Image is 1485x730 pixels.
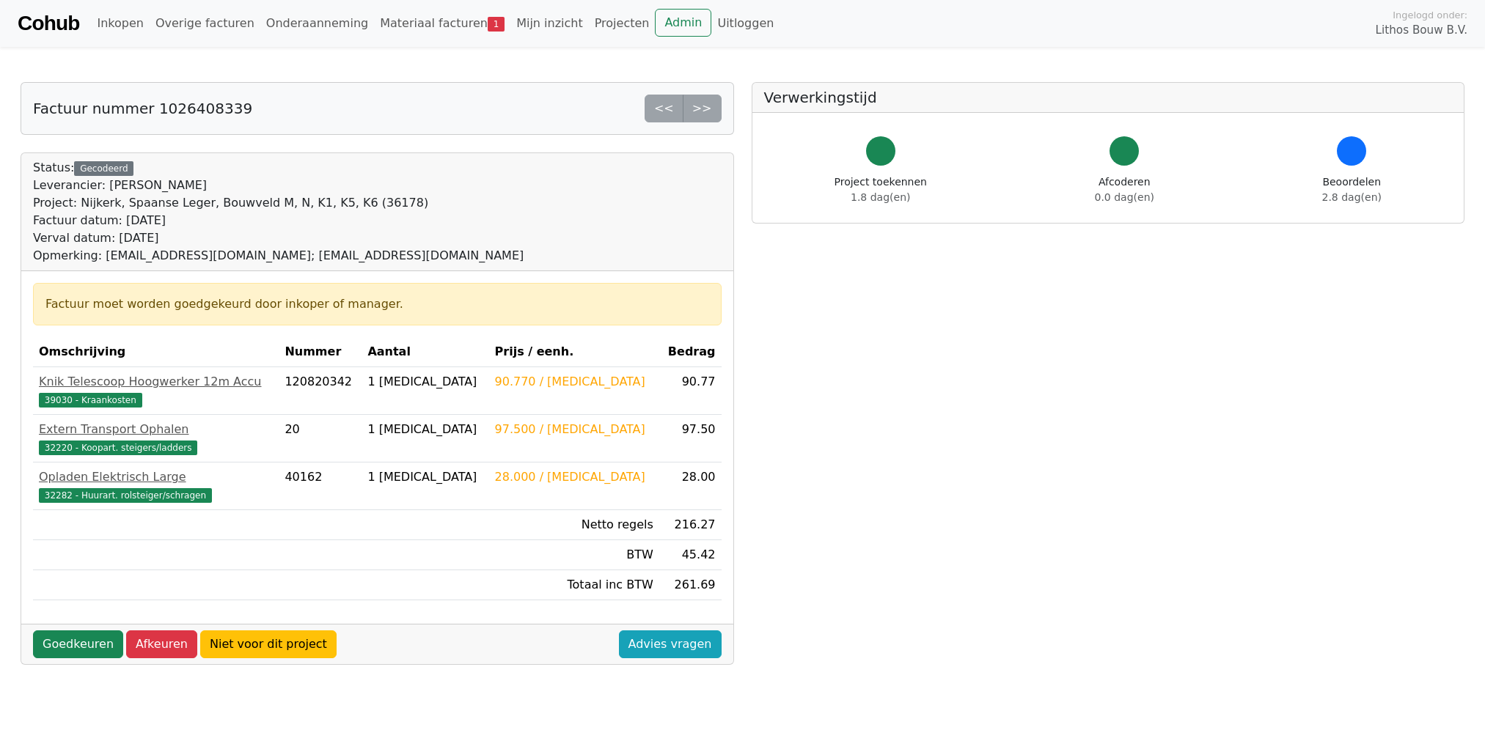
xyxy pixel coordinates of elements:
[659,367,722,415] td: 90.77
[489,540,659,570] td: BTW
[279,337,362,367] th: Nummer
[659,570,722,600] td: 261.69
[619,630,722,658] a: Advies vragen
[495,468,653,486] div: 28.000 / [MEDICAL_DATA]
[367,468,483,486] div: 1 [MEDICAL_DATA]
[39,373,273,391] div: Knik Telescoop Hoogwerker 12m Accu
[33,337,279,367] th: Omschrijving
[489,510,659,540] td: Netto regels
[764,89,1453,106] h5: Verwerkingstijd
[489,337,659,367] th: Prijs / eenh.
[851,191,910,203] span: 1.8 dag(en)
[655,9,711,37] a: Admin
[1376,22,1467,39] span: Lithos Bouw B.V.
[489,570,659,600] td: Totaal inc BTW
[33,212,524,229] div: Factuur datum: [DATE]
[659,540,722,570] td: 45.42
[659,415,722,462] td: 97.50
[1095,174,1154,205] div: Afcoderen
[488,17,505,32] span: 1
[1393,8,1467,22] span: Ingelogd onder:
[510,9,589,38] a: Mijn inzicht
[33,630,123,658] a: Goedkeuren
[126,630,197,658] a: Afkeuren
[39,373,273,408] a: Knik Telescoop Hoogwerker 12m Accu39030 - Kraankosten
[367,373,483,391] div: 1 [MEDICAL_DATA]
[200,630,337,658] a: Niet voor dit project
[1095,191,1154,203] span: 0.0 dag(en)
[495,421,653,438] div: 97.500 / [MEDICAL_DATA]
[150,9,260,38] a: Overige facturen
[33,194,524,212] div: Project: Nijkerk, Spaanse Leger, Bouwveld M, N, K1, K5, K6 (36178)
[1322,174,1382,205] div: Beoordelen
[589,9,656,38] a: Projecten
[39,440,197,455] span: 32220 - Koopart. steigers/ladders
[279,415,362,462] td: 20
[33,159,524,265] div: Status:
[39,421,273,438] div: Extern Transport Ophalen
[39,488,212,503] span: 32282 - Huurart. rolsteiger/schragen
[362,337,488,367] th: Aantal
[74,161,133,176] div: Gecodeerd
[659,510,722,540] td: 216.27
[33,247,524,265] div: Opmerking: [EMAIL_ADDRESS][DOMAIN_NAME]; [EMAIL_ADDRESS][DOMAIN_NAME]
[367,421,483,438] div: 1 [MEDICAL_DATA]
[45,295,709,313] div: Factuur moet worden goedgekeurd door inkoper of manager.
[659,337,722,367] th: Bedrag
[39,468,273,486] div: Opladen Elektrisch Large
[374,9,510,38] a: Materiaal facturen1
[91,9,149,38] a: Inkopen
[711,9,780,38] a: Uitloggen
[33,229,524,247] div: Verval datum: [DATE]
[279,367,362,415] td: 120820342
[33,100,252,117] h5: Factuur nummer 1026408339
[659,462,722,510] td: 28.00
[18,6,79,41] a: Cohub
[39,468,273,504] a: Opladen Elektrisch Large32282 - Huurart. rolsteiger/schragen
[495,373,653,391] div: 90.770 / [MEDICAL_DATA]
[835,174,927,205] div: Project toekennen
[39,393,142,408] span: 39030 - Kraankosten
[279,462,362,510] td: 40162
[1322,191,1382,203] span: 2.8 dag(en)
[33,177,524,194] div: Leverancier: [PERSON_NAME]
[260,9,374,38] a: Onderaanneming
[39,421,273,456] a: Extern Transport Ophalen32220 - Koopart. steigers/ladders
